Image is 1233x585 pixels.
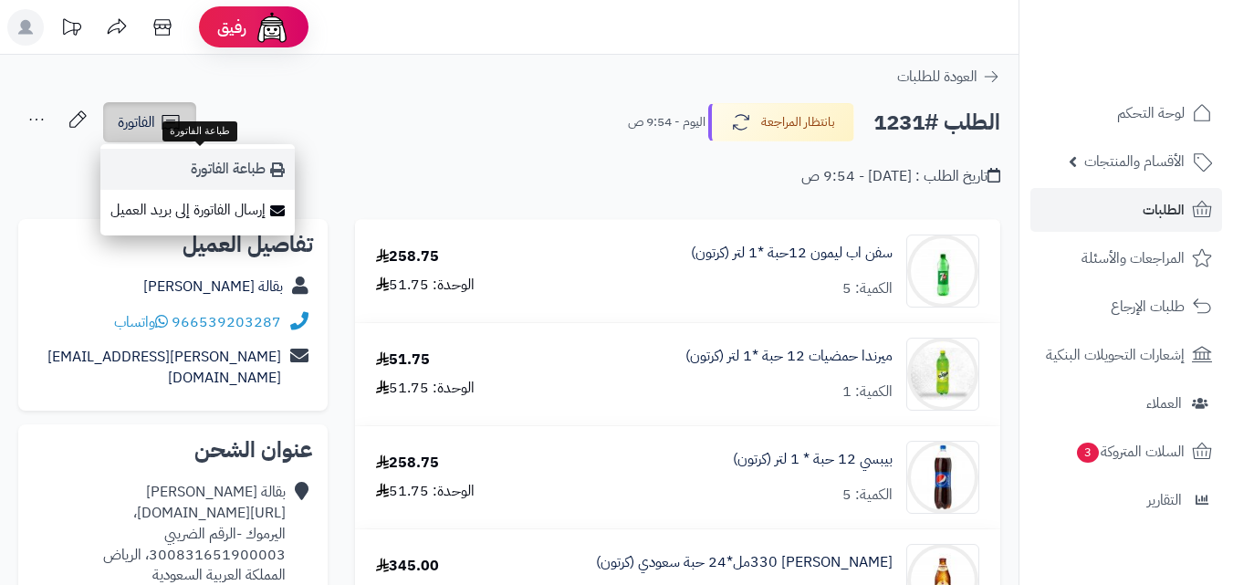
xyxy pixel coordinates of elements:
[842,381,893,402] div: الكمية: 1
[596,552,893,573] a: [PERSON_NAME] 330مل*24 حبة سعودي (كرتون)
[48,9,94,50] a: تحديثات المنصة
[733,449,893,470] a: بيبسي 12 حبة * 1 لتر (كرتون)
[685,346,893,367] a: ميرندا حمضيات 12 حبة *1 لتر (كرتون)
[162,121,237,141] div: طباعة الفاتورة
[907,441,978,514] img: 1747594532-18409223-8150-4f06-d44a-9c8685d0-90x90.jpg
[842,278,893,299] div: الكمية: 5
[1030,188,1222,232] a: الطلبات
[1030,285,1222,329] a: طلبات الإرجاع
[254,9,290,46] img: ai-face.png
[1030,478,1222,522] a: التقارير
[172,311,281,333] a: 966539203287
[47,346,281,389] a: [PERSON_NAME][EMAIL_ADDRESS][DOMAIN_NAME]
[1077,443,1099,463] span: 3
[907,235,978,308] img: 1747540828-789ab214-413e-4ccd-b32f-1699f0bc-90x90.jpg
[1111,294,1185,319] span: طلبات الإرجاع
[103,102,196,142] a: الفاتورة
[1143,197,1185,223] span: الطلبات
[1146,391,1182,416] span: العملاء
[1147,487,1182,513] span: التقارير
[1075,439,1185,465] span: السلات المتروكة
[1030,381,1222,425] a: العملاء
[1109,51,1216,89] img: logo-2.png
[1117,100,1185,126] span: لوحة التحكم
[1030,430,1222,474] a: السلات المتروكة3
[114,311,168,333] a: واتساب
[118,111,155,133] span: الفاتورة
[691,243,893,264] a: سفن اب ليمون 12حبة *1 لتر (كرتون)
[100,149,295,190] a: طباعة الفاتورة
[33,234,313,256] h2: تفاصيل العميل
[376,275,475,296] div: الوحدة: 51.75
[376,350,430,371] div: 51.75
[842,485,893,506] div: الكمية: 5
[897,66,1000,88] a: العودة للطلبات
[1030,91,1222,135] a: لوحة التحكم
[100,190,295,231] a: إرسال الفاتورة إلى بريد العميل
[376,481,475,502] div: الوحدة: 51.75
[873,104,1000,141] h2: الطلب #1231
[376,453,439,474] div: 258.75
[907,338,978,411] img: 1747566256-XP8G23evkchGmxKUr8YaGb2gsq2hZno4-90x90.jpg
[33,439,313,461] h2: عنوان الشحن
[1030,236,1222,280] a: المراجعات والأسئلة
[1084,149,1185,174] span: الأقسام والمنتجات
[376,246,439,267] div: 258.75
[376,378,475,399] div: الوحدة: 51.75
[217,16,246,38] span: رفيق
[897,66,977,88] span: العودة للطلبات
[1081,245,1185,271] span: المراجعات والأسئلة
[801,166,1000,187] div: تاريخ الطلب : [DATE] - 9:54 ص
[1030,333,1222,377] a: إشعارات التحويلات البنكية
[143,276,283,298] a: بقالة [PERSON_NAME]
[1046,342,1185,368] span: إشعارات التحويلات البنكية
[708,103,854,141] button: بانتظار المراجعة
[628,113,705,131] small: اليوم - 9:54 ص
[376,556,439,577] div: 345.00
